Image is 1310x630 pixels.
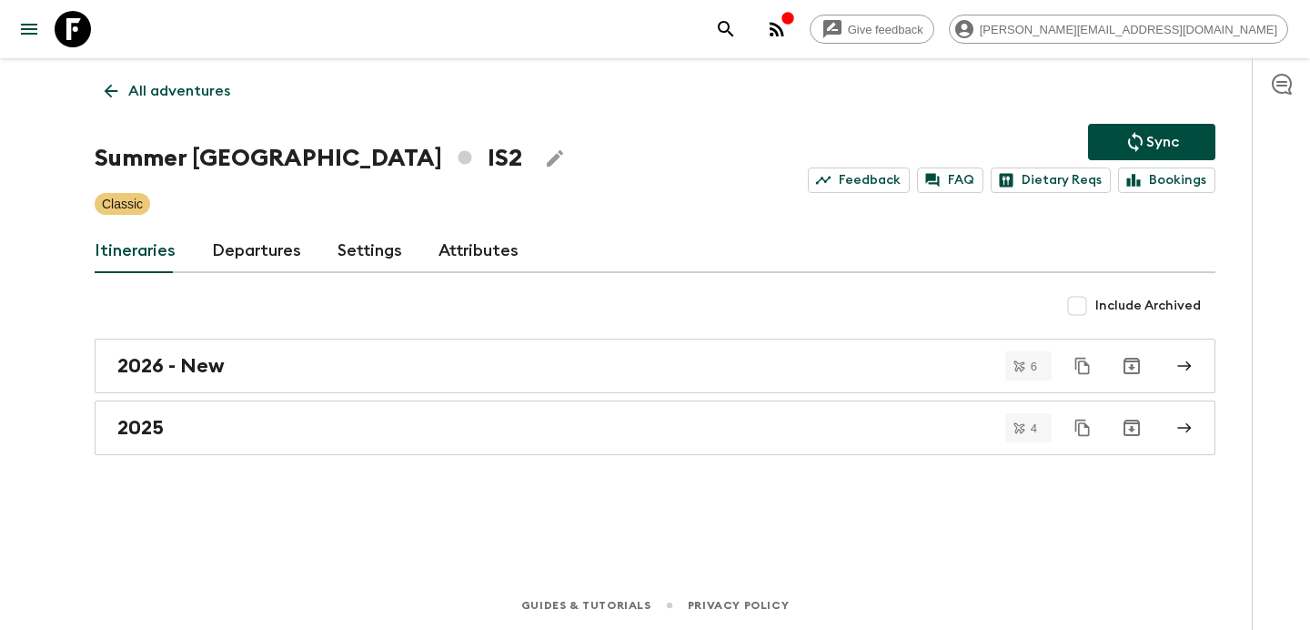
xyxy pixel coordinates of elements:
[949,15,1288,44] div: [PERSON_NAME][EMAIL_ADDRESS][DOMAIN_NAME]
[838,23,933,36] span: Give feedback
[438,229,519,273] a: Attributes
[1113,410,1150,446] button: Archive
[810,15,934,44] a: Give feedback
[95,73,240,109] a: All adventures
[1095,297,1201,315] span: Include Archived
[212,229,301,273] a: Departures
[338,229,402,273] a: Settings
[991,168,1111,193] a: Dietary Reqs
[688,595,789,615] a: Privacy Policy
[537,140,573,177] button: Edit Adventure Title
[117,416,164,440] h2: 2025
[917,168,983,193] a: FAQ
[808,168,910,193] a: Feedback
[1020,361,1048,372] span: 6
[1118,168,1215,193] a: Bookings
[1088,124,1215,160] button: Sync adventure departures to the booking engine
[521,595,651,615] a: Guides & Tutorials
[11,11,47,47] button: menu
[95,229,176,273] a: Itineraries
[117,354,225,378] h2: 2026 - New
[970,23,1287,36] span: [PERSON_NAME][EMAIL_ADDRESS][DOMAIN_NAME]
[708,11,744,47] button: search adventures
[1020,422,1048,434] span: 4
[95,140,522,177] h1: Summer [GEOGRAPHIC_DATA] IS2
[95,401,1215,455] a: 2025
[1146,131,1179,153] p: Sync
[102,195,143,213] p: Classic
[95,339,1215,393] a: 2026 - New
[1113,348,1150,384] button: Archive
[1066,412,1099,444] button: Duplicate
[1066,350,1099,382] button: Duplicate
[128,80,230,102] p: All adventures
